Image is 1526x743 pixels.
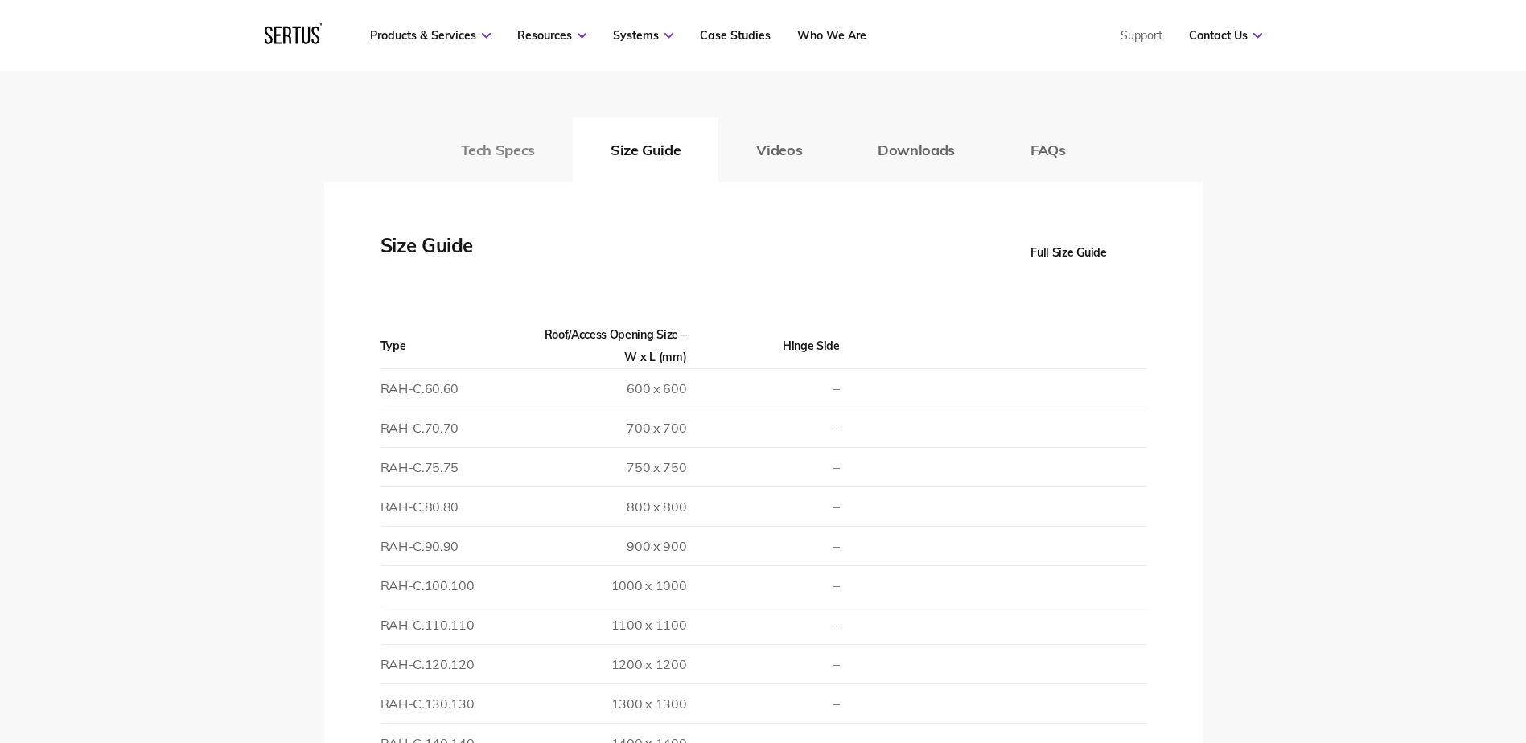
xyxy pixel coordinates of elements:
[686,566,839,605] td: –
[797,28,866,43] a: Who We Are
[700,28,771,43] a: Case Studies
[533,487,686,527] td: 800 x 800
[380,645,533,684] td: RAH-C.120.120
[718,117,840,182] button: Videos
[533,605,686,645] td: 1100 x 1100
[533,408,686,448] td: 700 x 700
[1189,28,1262,43] a: Contact Us
[533,369,686,408] td: 600 x 600
[993,117,1104,182] button: FAQs
[380,323,533,369] th: Type
[533,645,686,684] td: 1200 x 1200
[686,684,839,724] td: –
[380,605,533,645] td: RAH-C.110.110
[380,369,533,408] td: RAH-C.60.60
[533,323,686,369] th: Roof/Access Opening Size – W x L (mm)
[686,527,839,566] td: –
[380,527,533,566] td: RAH-C.90.90
[517,28,586,43] a: Resources
[380,487,533,527] td: RAH-C.80.80
[1236,556,1526,743] iframe: Chat Widget
[992,230,1146,275] button: Full Size Guide
[533,527,686,566] td: 900 x 900
[533,566,686,605] td: 1000 x 1000
[533,684,686,724] td: 1300 x 1300
[380,408,533,448] td: RAH-C.70.70
[840,117,993,182] button: Downloads
[533,448,686,487] td: 750 x 750
[370,28,491,43] a: Products & Services
[686,369,839,408] td: –
[380,230,541,275] div: Size Guide
[686,605,839,645] td: –
[423,117,573,182] button: Tech Specs
[686,487,839,527] td: –
[686,408,839,448] td: –
[380,684,533,724] td: RAH-C.130.130
[380,448,533,487] td: RAH-C.75.75
[686,448,839,487] td: –
[686,645,839,684] td: –
[1121,28,1162,43] a: Support
[380,566,533,605] td: RAH-C.100.100
[613,28,673,43] a: Systems
[686,323,839,369] th: Hinge Side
